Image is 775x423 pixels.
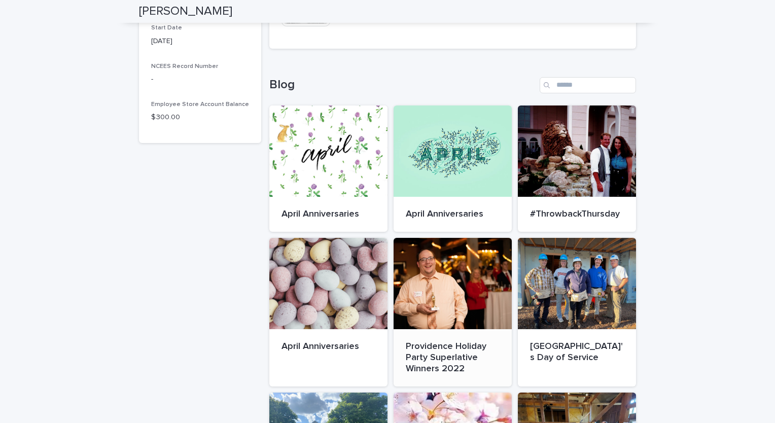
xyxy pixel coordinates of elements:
h1: Blog [269,78,536,92]
a: [GEOGRAPHIC_DATA]'s Day of Service [518,238,636,386]
p: Providence Holiday Party Superlative Winners 2022 [406,341,500,374]
a: April Anniversaries [394,105,512,232]
p: #ThrowbackThursday [530,209,624,220]
span: Employee Store Account Balance [151,101,249,108]
span: NCEES Record Number [151,63,218,69]
input: Search [540,77,636,93]
p: April Anniversaries [406,209,500,220]
span: Start Date [151,25,182,31]
p: [DATE] [151,36,249,47]
p: - [151,74,249,85]
p: April Anniversaries [281,209,375,220]
a: April Anniversaries [269,105,387,232]
p: April Anniversaries [281,341,375,352]
h2: [PERSON_NAME] [139,4,232,19]
p: [GEOGRAPHIC_DATA]'s Day of Service [530,341,624,363]
a: Providence Holiday Party Superlative Winners 2022 [394,238,512,386]
a: #ThrowbackThursday [518,105,636,232]
a: April Anniversaries [269,238,387,386]
p: $ 300.00 [151,112,249,123]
